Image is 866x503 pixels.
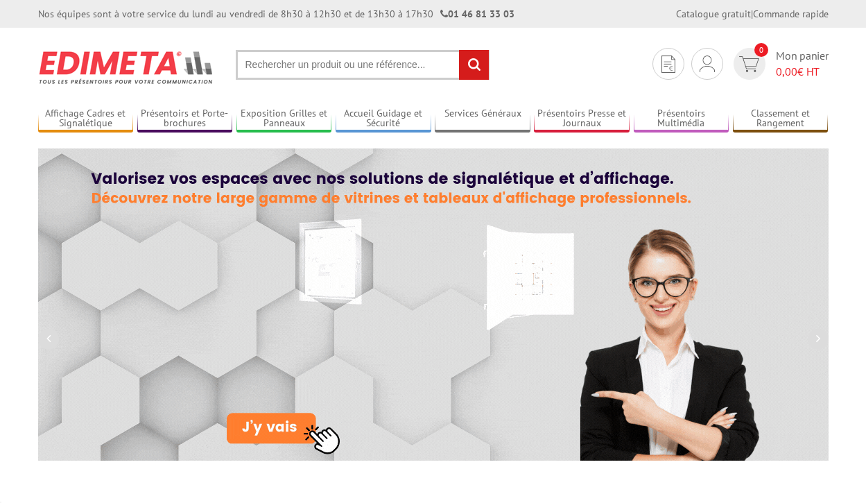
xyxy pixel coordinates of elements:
span: Mon panier [776,48,829,80]
div: Nos équipes sont à votre service du lundi au vendredi de 8h30 à 12h30 et de 13h30 à 17h30 [38,7,514,21]
a: devis rapide 0 Mon panier 0,00€ HT [730,48,829,80]
a: Présentoirs Presse et Journaux [534,108,630,130]
a: Exposition Grilles et Panneaux [236,108,332,130]
strong: 01 46 81 33 03 [440,8,514,20]
img: devis rapide [661,56,675,73]
a: Accueil Guidage et Sécurité [336,108,431,130]
input: Rechercher un produit ou une référence... [236,50,490,80]
a: Services Généraux [435,108,530,130]
img: Présentoir, panneau, stand - Edimeta - PLV, affichage, mobilier bureau, entreprise [38,42,215,93]
a: Présentoirs Multimédia [634,108,729,130]
a: Catalogue gratuit [676,8,751,20]
input: rechercher [459,50,489,80]
span: 0,00 [776,65,797,78]
a: Classement et Rangement [733,108,829,130]
a: Affichage Cadres et Signalétique [38,108,134,130]
a: Présentoirs et Porte-brochures [137,108,233,130]
img: devis rapide [739,56,759,72]
span: € HT [776,64,829,80]
a: Commande rapide [753,8,829,20]
div: | [676,7,829,21]
img: devis rapide [700,56,715,72]
span: 0 [754,43,768,57]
